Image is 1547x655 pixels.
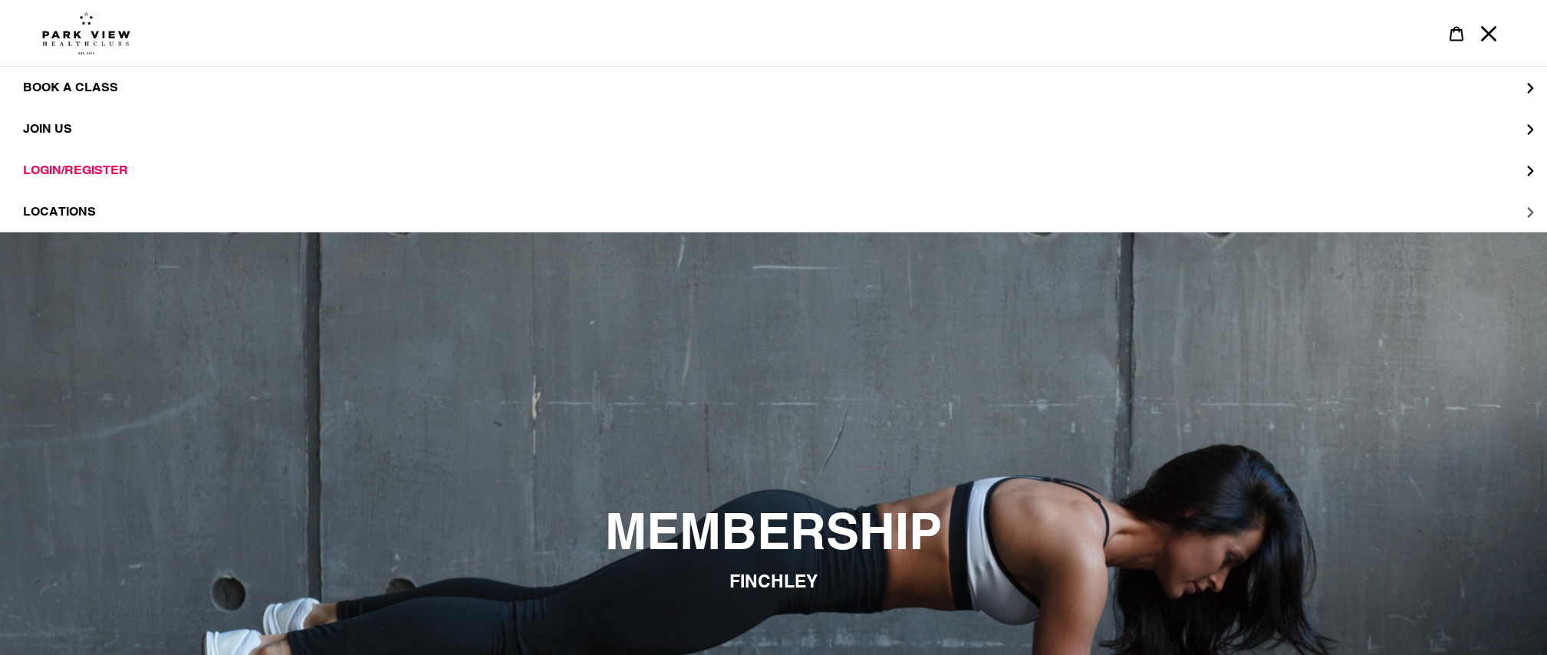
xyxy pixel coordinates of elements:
span: FINCHLEY [729,570,818,591]
button: Menu [1473,17,1505,50]
img: Park view health clubs is a gym near you. [42,12,130,54]
span: LOCATIONS [23,204,96,219]
span: JOIN US [23,121,72,136]
span: LOGIN/REGISTER [23,163,128,178]
span: BOOK A CLASS [23,80,118,95]
h2: MEMBERSHIP [356,502,1192,561]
